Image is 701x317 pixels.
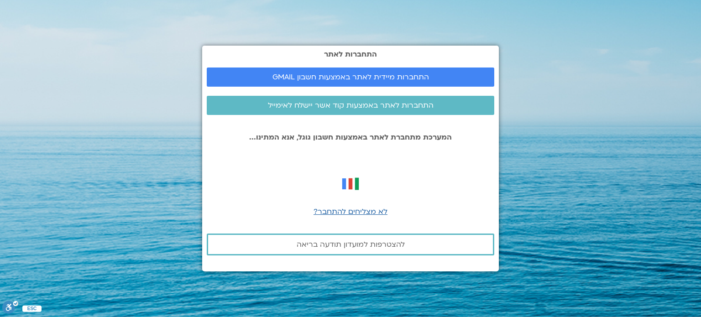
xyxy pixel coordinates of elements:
[297,240,405,249] span: להצטרפות למועדון תודעה בריאה
[314,207,387,217] a: לא מצליחים להתחבר?
[207,68,494,87] a: התחברות מיידית לאתר באמצעות חשבון GMAIL
[268,101,434,109] span: התחברות לאתר באמצעות קוד אשר יישלח לאימייל
[207,96,494,115] a: התחברות לאתר באמצעות קוד אשר יישלח לאימייל
[207,234,494,255] a: להצטרפות למועדון תודעה בריאה
[207,50,494,58] h2: התחברות לאתר
[207,133,494,141] p: המערכת מתחברת לאתר באמצעות חשבון גוגל, אנא המתינו...
[272,73,429,81] span: התחברות מיידית לאתר באמצעות חשבון GMAIL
